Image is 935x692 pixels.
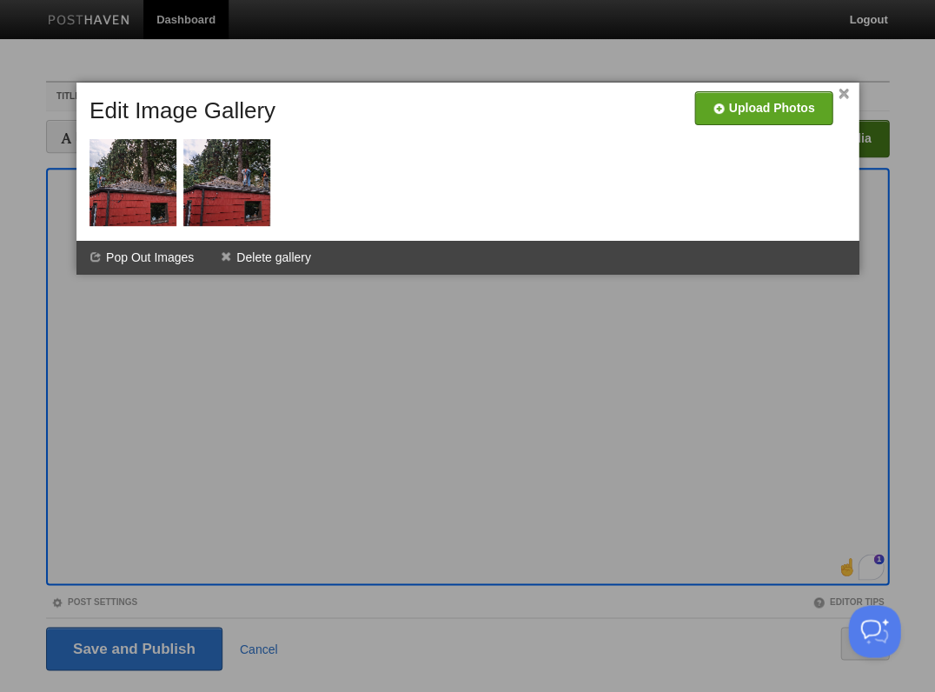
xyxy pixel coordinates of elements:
img: xLJ0pZP6MBSAAAAAElFTkSuQmCC [90,139,176,226]
li: Delete gallery [207,241,324,274]
h5: Edit Image Gallery [90,98,275,123]
img: dddPjJ+bTzHV70v8BNxEn47lijeAAAAAASUVORK5CYII= [183,139,270,226]
iframe: Help Scout Beacon - Open [848,605,900,657]
li: Pop Out Images [76,241,207,274]
a: × [838,90,849,99]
